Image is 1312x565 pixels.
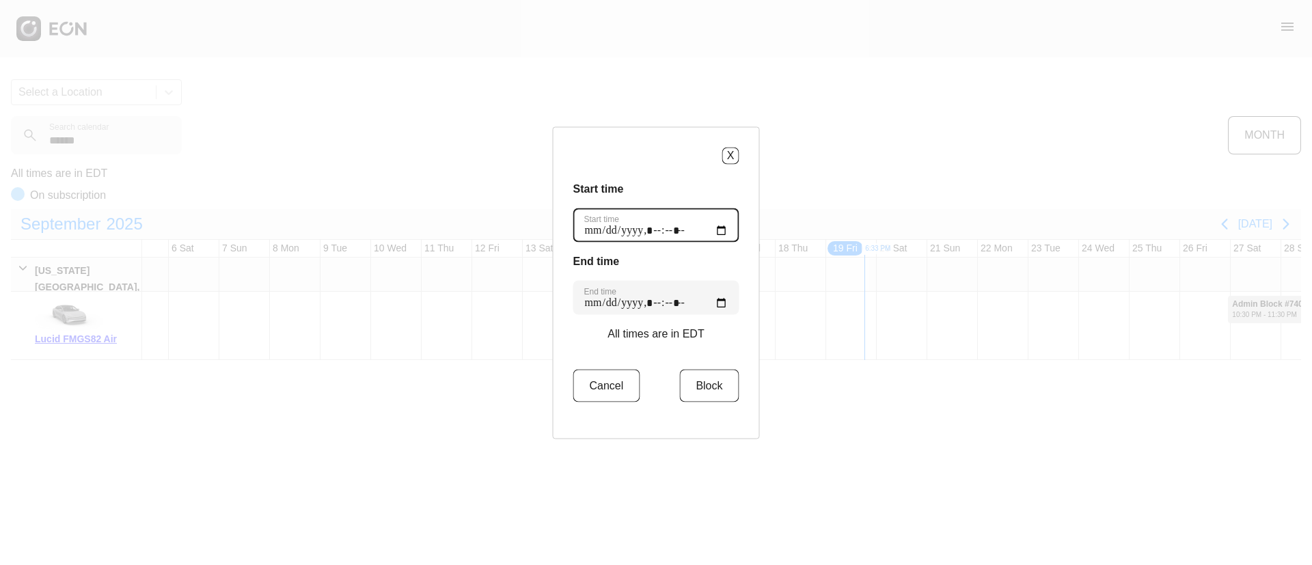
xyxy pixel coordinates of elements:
label: Start time [584,213,619,224]
h3: Start time [573,180,739,197]
label: End time [584,286,616,297]
button: Cancel [573,369,640,402]
button: Block [679,369,739,402]
button: X [722,147,739,164]
p: All times are in EDT [607,325,704,342]
h3: End time [573,253,739,269]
